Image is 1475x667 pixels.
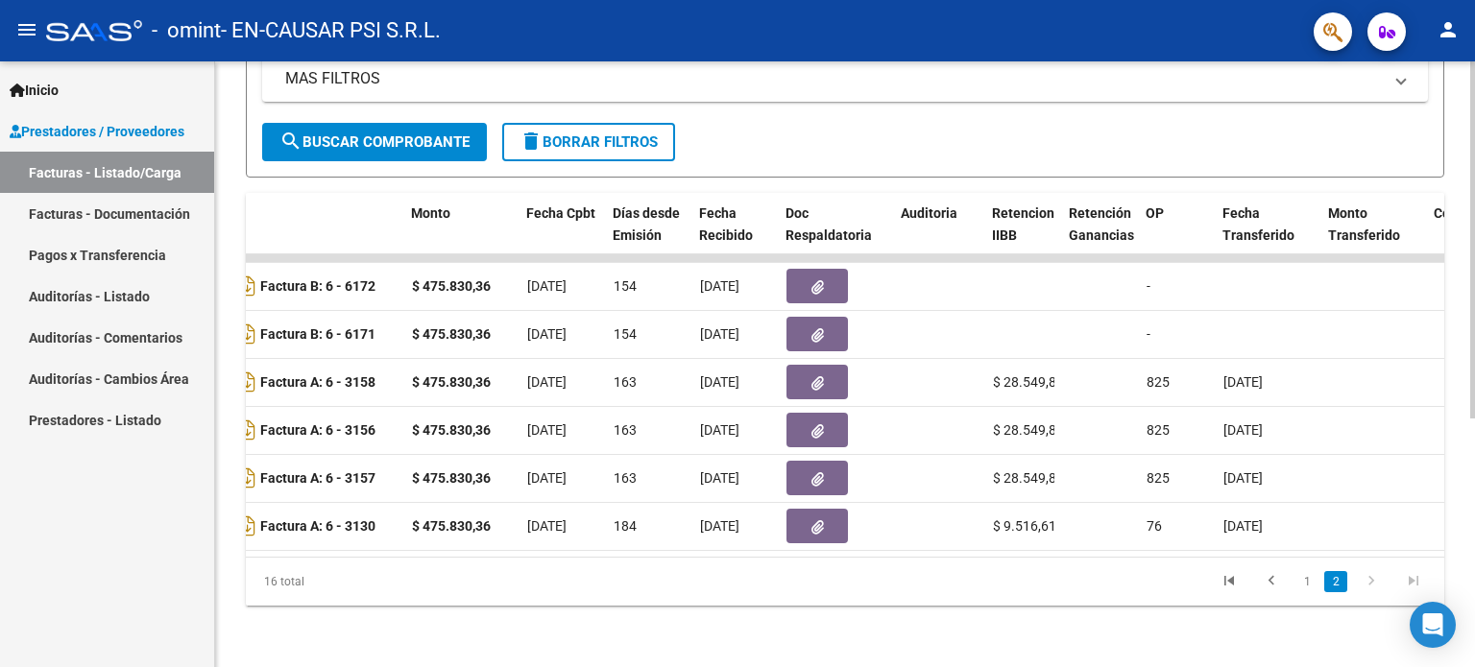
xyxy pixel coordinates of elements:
span: [DATE] [1223,374,1263,390]
span: [DATE] [1223,470,1263,486]
mat-icon: menu [15,18,38,41]
span: $ 28.549,80 [993,470,1064,486]
span: [DATE] [700,422,739,438]
span: 825 [1147,422,1170,438]
span: Días desde Emisión [613,205,680,243]
span: Borrar Filtros [520,133,658,151]
datatable-header-cell: Monto [403,193,519,277]
span: [DATE] [527,326,567,342]
span: 163 [614,422,637,438]
a: go to previous page [1253,571,1290,592]
a: 1 [1295,571,1318,592]
div: Open Intercom Messenger [1410,602,1456,648]
strong: $ 475.830,36 [412,518,491,534]
strong: $ 475.830,36 [412,278,491,294]
span: - [1147,326,1150,342]
span: 76 [1147,518,1162,534]
datatable-header-cell: Auditoria [893,193,984,277]
span: OP [1146,205,1164,221]
button: Buscar Comprobante [262,123,487,161]
a: go to next page [1353,571,1390,592]
span: - omint [152,10,221,52]
a: go to first page [1211,571,1247,592]
i: Descargar documento [235,367,260,397]
i: Descargar documento [235,463,260,493]
span: Fecha Cpbt [526,205,595,221]
strong: $ 475.830,36 [412,326,491,342]
span: Monto Transferido [1328,205,1400,243]
strong: Factura B: 6 - 6171 [260,327,375,343]
span: [DATE] [527,374,567,390]
li: page 2 [1321,565,1350,598]
span: 163 [614,374,637,390]
span: [DATE] [527,470,567,486]
mat-expansion-panel-header: MAS FILTROS [262,56,1428,102]
span: $ 28.549,83 [993,422,1064,438]
span: [DATE] [1223,422,1263,438]
button: Borrar Filtros [502,123,675,161]
strong: $ 475.830,36 [412,422,491,438]
datatable-header-cell: Fecha Cpbt [519,193,605,277]
span: Fecha Recibido [699,205,753,243]
li: page 1 [1293,565,1321,598]
datatable-header-cell: Días desde Emisión [605,193,691,277]
datatable-header-cell: Doc Respaldatoria [778,193,893,277]
span: [DATE] [700,374,739,390]
span: Prestadores / Proveedores [10,121,184,142]
span: [DATE] [700,278,739,294]
a: go to last page [1395,571,1432,592]
span: Auditoria [901,205,957,221]
span: $ 28.549,83 [993,374,1064,390]
datatable-header-cell: Monto Transferido [1320,193,1426,277]
span: Retencion IIBB [992,205,1054,243]
datatable-header-cell: CPBT [202,193,403,277]
span: $ 9.516,61 [993,518,1056,534]
span: 825 [1147,470,1170,486]
strong: Factura A: 6 - 3157 [260,471,375,487]
span: [DATE] [700,326,739,342]
strong: $ 475.830,36 [412,470,491,486]
span: [DATE] [527,422,567,438]
i: Descargar documento [235,415,260,445]
strong: $ 475.830,36 [412,374,491,390]
span: [DATE] [700,470,739,486]
i: Descargar documento [235,511,260,541]
mat-icon: search [279,130,302,153]
strong: Factura B: 6 - 6172 [260,279,375,295]
a: 2 [1324,571,1347,592]
strong: Factura A: 6 - 3158 [260,375,375,391]
span: [DATE] [700,518,739,534]
span: - EN-CAUSAR PSI S.R.L. [221,10,441,52]
datatable-header-cell: Retención Ganancias [1061,193,1138,277]
mat-icon: person [1437,18,1460,41]
span: 825 [1147,374,1170,390]
strong: Factura A: 6 - 3156 [260,423,375,439]
span: Retención Ganancias [1069,205,1134,243]
span: 154 [614,278,637,294]
span: Inicio [10,80,59,101]
span: - [1147,278,1150,294]
div: 16 total [246,558,482,606]
span: [DATE] [1223,518,1263,534]
span: 163 [614,470,637,486]
i: Descargar documento [235,319,260,349]
mat-panel-title: MAS FILTROS [285,68,1382,89]
span: 184 [614,518,637,534]
span: Doc Respaldatoria [786,205,872,243]
span: Buscar Comprobante [279,133,470,151]
strong: Factura A: 6 - 3130 [260,519,375,535]
i: Descargar documento [235,271,260,301]
span: Fecha Transferido [1222,205,1294,243]
datatable-header-cell: Retencion IIBB [984,193,1061,277]
span: [DATE] [527,278,567,294]
datatable-header-cell: Fecha Transferido [1215,193,1320,277]
span: 154 [614,326,637,342]
mat-icon: delete [520,130,543,153]
datatable-header-cell: Fecha Recibido [691,193,778,277]
datatable-header-cell: OP [1138,193,1215,277]
span: [DATE] [527,518,567,534]
span: Monto [411,205,450,221]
